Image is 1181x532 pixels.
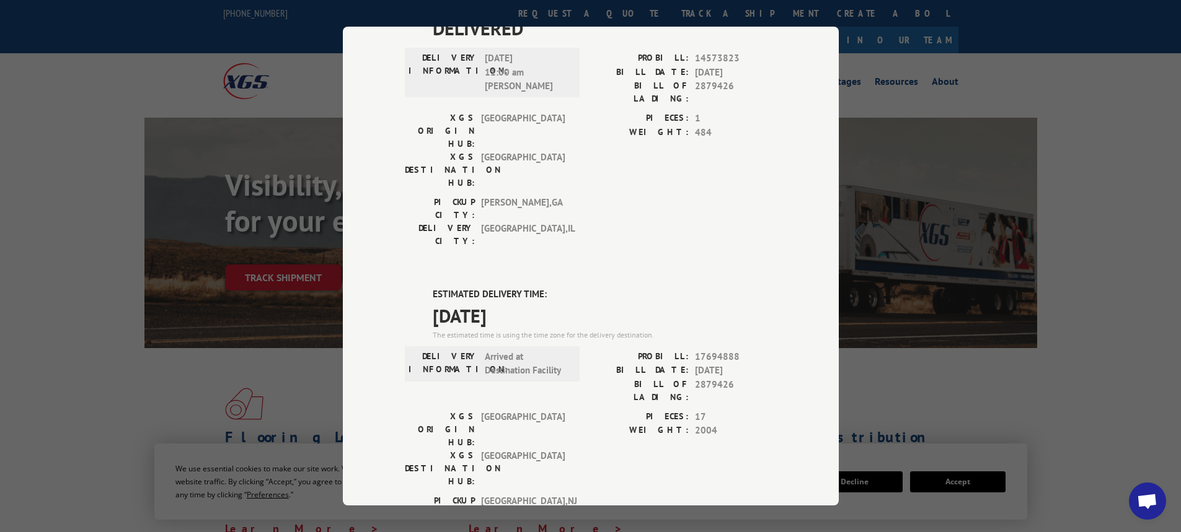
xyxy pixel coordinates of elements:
span: [DATE] [695,66,777,80]
span: 2879426 [695,378,777,404]
span: [DATE] [433,302,777,329]
span: 2004 [695,424,777,438]
span: [PERSON_NAME] , GA [481,196,565,222]
label: WEIGHT: [591,126,689,140]
span: [DATE] 11:00 am [PERSON_NAME] [485,51,568,94]
span: [GEOGRAPHIC_DATA] [481,150,565,190]
label: XGS DESTINATION HUB: [405,449,475,488]
label: DELIVERY INFORMATION: [409,51,479,94]
label: BILL DATE: [591,66,689,80]
span: Arrived at Destination Facility [485,350,568,378]
label: DELIVERY CITY: [405,222,475,248]
label: PIECES: [591,111,689,126]
label: PICKUP CITY: [405,196,475,222]
label: PROBILL: [591,51,689,66]
label: DELIVERY INFORMATION: [409,350,479,378]
label: ESTIMATED DELIVERY TIME: [433,287,777,302]
label: BILL DATE: [591,364,689,378]
span: [GEOGRAPHIC_DATA] , IL [481,222,565,248]
div: Open chat [1129,482,1166,520]
span: 1 [695,111,777,126]
label: BILL OF LADING: [591,79,689,105]
span: [GEOGRAPHIC_DATA] [481,449,565,488]
span: [GEOGRAPHIC_DATA] , NJ [481,494,565,520]
span: 17694888 [695,350,777,364]
label: WEIGHT: [591,424,689,438]
span: 2879426 [695,79,777,105]
label: XGS DESTINATION HUB: [405,150,475,190]
span: 484 [695,126,777,140]
span: 14573823 [695,51,777,66]
label: PROBILL: [591,350,689,364]
div: The estimated time is using the time zone for the delivery destination. [433,329,777,341]
label: XGS ORIGIN HUB: [405,111,475,150]
label: PICKUP CITY: [405,494,475,520]
span: [DATE] [695,364,777,378]
span: [GEOGRAPHIC_DATA] [481,410,565,449]
span: DELIVERED [433,14,777,42]
span: [GEOGRAPHIC_DATA] [481,111,565,150]
label: PIECES: [591,410,689,424]
span: 17 [695,410,777,424]
label: XGS ORIGIN HUB: [405,410,475,449]
label: BILL OF LADING: [591,378,689,404]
